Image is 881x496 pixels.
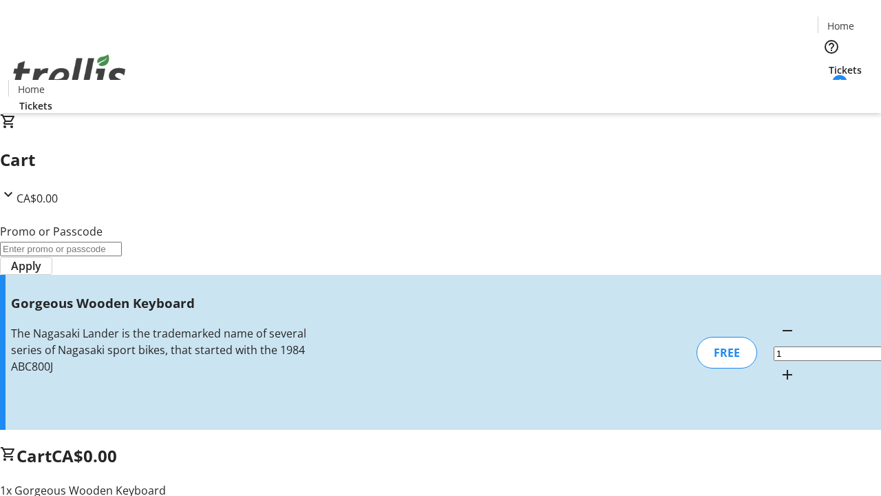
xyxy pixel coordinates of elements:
button: Cart [818,77,845,105]
a: Tickets [818,63,873,77]
button: Decrement by one [774,317,801,344]
a: Home [818,19,862,33]
button: Increment by one [774,361,801,389]
a: Home [9,82,53,96]
button: Help [818,33,845,61]
div: The Nagasaki Lander is the trademarked name of several series of Nagasaki sport bikes, that start... [11,325,312,375]
span: Home [18,82,45,96]
img: Orient E2E Organization SdwJoS00mz's Logo [8,39,131,108]
span: Tickets [829,63,862,77]
h3: Gorgeous Wooden Keyboard [11,293,312,313]
span: Apply [11,258,41,274]
span: CA$0.00 [17,191,58,206]
span: Home [827,19,854,33]
a: Tickets [8,99,63,113]
span: CA$0.00 [52,444,117,467]
span: Tickets [19,99,52,113]
div: FREE [697,337,757,369]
